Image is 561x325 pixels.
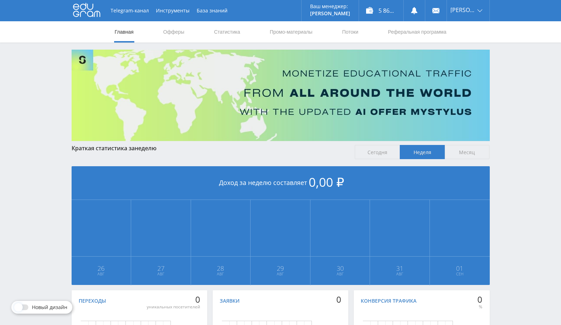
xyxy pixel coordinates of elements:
span: 0,00 ₽ [309,174,344,190]
div: 0 [477,295,482,304]
div: 0 [336,295,341,304]
span: Сен [430,271,489,277]
span: Новый дизайн [32,304,67,310]
span: Неделя [400,145,445,159]
div: 0 [147,295,200,304]
div: уникальных посетителей [147,304,200,310]
div: Доход за неделю составляет [72,166,490,200]
img: Banner [72,50,490,141]
a: Реферальная программа [387,21,447,43]
a: Промо-материалы [269,21,313,43]
span: Сегодня [355,145,400,159]
span: [PERSON_NAME] [450,7,475,13]
span: Авг [311,271,370,277]
span: Месяц [445,145,490,159]
span: 30 [311,265,370,271]
div: % [477,304,482,310]
a: Главная [114,21,134,43]
span: 28 [191,265,250,271]
span: 31 [370,265,429,271]
div: Заявки [220,298,240,304]
span: Авг [370,271,429,277]
span: 26 [72,265,131,271]
span: Авг [251,271,310,277]
span: Авг [72,271,131,277]
div: Переходы [79,298,106,304]
div: Краткая статистика за [72,145,348,151]
p: Ваш менеджер: [310,4,350,9]
span: Авг [191,271,250,277]
div: Конверсия трафика [361,298,416,304]
a: Потоки [341,21,359,43]
span: 29 [251,265,310,271]
span: Авг [131,271,190,277]
p: [PERSON_NAME] [310,11,350,16]
a: Статистика [213,21,241,43]
a: Офферы [163,21,185,43]
span: 27 [131,265,190,271]
span: 01 [430,265,489,271]
span: неделю [135,144,157,152]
